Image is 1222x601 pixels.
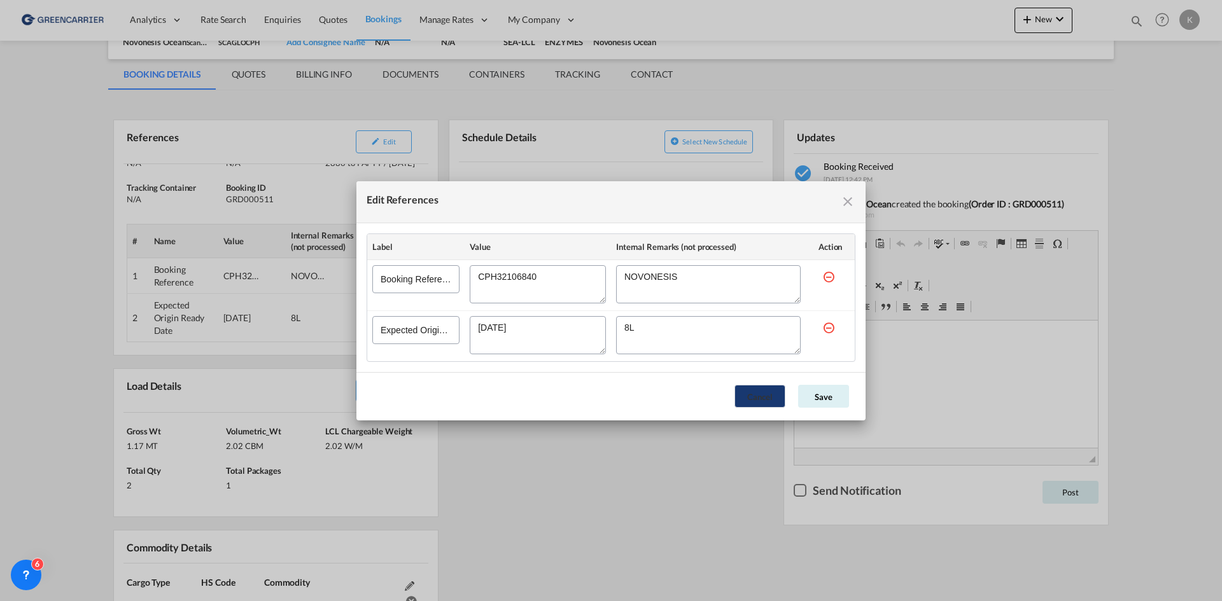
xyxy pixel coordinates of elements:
md-icon: icon-close fg-AAA8AD cursor [840,194,855,209]
th: Label [367,234,465,260]
body: Editor, editor4 [13,13,291,26]
th: Internal Remarks (not processed) [611,234,806,260]
th: Value [465,234,611,260]
md-icon: icon-minus-circle-outline red-400-fg s20 cursor mr-5 [822,270,835,283]
button: Cancel [734,385,785,408]
input: Booking Reference [372,265,460,293]
md-icon: icon-minus-circle-outline red-400-fg s20 cursor mr-5 [822,321,835,334]
input: Expected Origin Ready Date [372,316,460,344]
div: Edit References [367,191,439,212]
button: Save [798,385,849,408]
th: Action [806,234,855,260]
md-dialog: Edit References [356,181,866,420]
